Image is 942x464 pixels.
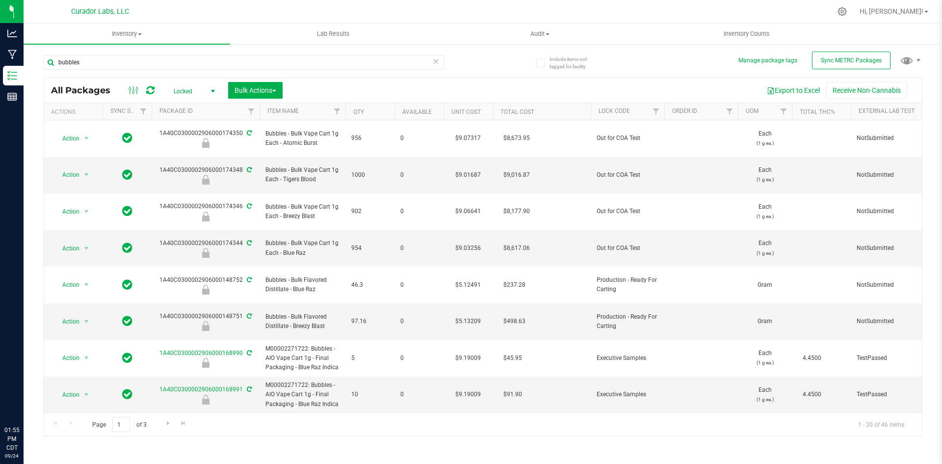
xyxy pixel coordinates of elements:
span: In Sync [122,278,132,292]
td: $9.19009 [444,340,493,377]
span: Inventory Counts [710,29,783,38]
td: $9.01687 [444,157,493,194]
span: 97.16 [351,317,389,326]
a: Inventory Counts [644,24,850,44]
span: Production - Ready For Carting [597,275,658,294]
inline-svg: Analytics [7,28,17,38]
span: 0 [400,244,438,253]
td: $9.03256 [444,230,493,267]
a: 1A40C0300002906000168991 [159,386,243,393]
span: Lab Results [304,29,363,38]
a: Lab Results [230,24,437,44]
p: (1 g ea.) [744,395,786,404]
span: select [80,315,93,328]
span: Each [744,349,786,367]
span: Inventory [24,29,230,38]
span: 4.4500 [798,387,826,402]
span: Action [53,315,80,328]
p: (1 g ea.) [744,248,786,258]
div: Out for COA Test [150,212,261,221]
inline-svg: Inventory [7,71,17,81]
span: select [80,168,93,182]
a: Qty [353,109,364,115]
a: Available [402,109,432,115]
iframe: Resource center [10,385,39,415]
span: Out for COA Test [597,207,658,216]
button: Bulk Actions [228,82,283,99]
span: Action [53,388,80,402]
div: Actions [51,109,99,115]
span: 1 - 20 of 46 items [850,417,912,432]
span: $9,016.87 [498,168,535,182]
span: Executive Samples [597,390,658,399]
span: Action [53,278,80,292]
span: In Sync [122,387,132,401]
a: Filter [135,103,152,120]
span: M00002271722: Bubbles - AIO Vape Cart 1g - Final Packaging - Blue Raz Indica [265,381,340,409]
span: Sync from Compliance System [245,130,252,136]
p: (1 g ea.) [744,138,786,148]
span: Sync from Compliance System [245,350,252,356]
p: (1 g ea.) [744,358,786,367]
span: 956 [351,134,389,143]
span: Sync from Compliance System [245,166,252,173]
div: Out for COA Test [150,248,261,258]
inline-svg: Reports [7,92,17,102]
span: Sync from Compliance System [245,386,252,393]
td: $5.12491 [444,267,493,303]
span: Clear [432,55,439,68]
span: In Sync [122,241,132,255]
div: 1A40C0300002906000174350 [150,129,261,148]
span: In Sync [122,168,132,182]
span: 5 [351,354,389,363]
div: Manage settings [836,7,848,16]
span: 0 [400,317,438,326]
span: Action [53,242,80,255]
span: 46.3 [351,280,389,290]
span: In Sync [122,351,132,365]
td: $5.13209 [444,303,493,340]
span: $8,617.06 [498,241,535,255]
span: Each [744,239,786,257]
a: Sync Status [110,108,148,114]
a: Go to the last page [177,417,191,430]
span: $45.95 [498,351,527,365]
div: Out for COA Test [150,138,261,148]
span: Each [744,165,786,184]
span: Gram [744,280,786,290]
span: Executive Samples [597,354,658,363]
span: 954 [351,244,389,253]
span: Out for COA Test [597,134,658,143]
span: 902 [351,207,389,216]
a: Order Id [672,108,697,114]
span: Bubbles - Bulk Vape Cart 1g Each - Breezy Blast [265,202,340,221]
p: (1 g ea.) [744,212,786,221]
span: Bubbles - Bulk Flavored Distillate - Breezy Blast [265,312,340,331]
a: Total Cost [500,109,534,115]
span: In Sync [122,204,132,218]
span: Each [744,129,786,148]
span: select [80,388,93,402]
span: 1000 [351,170,389,180]
button: Receive Non-Cannabis [826,82,907,99]
span: 0 [400,170,438,180]
a: Filter [329,103,345,120]
span: Sync from Compliance System [245,313,252,320]
span: select [80,205,93,218]
p: 09/24 [4,452,19,460]
a: UOM [746,108,759,114]
span: Audit [437,29,643,38]
span: $498.63 [498,314,530,328]
span: $8,177.90 [498,204,535,218]
div: Production - Ready For Carting [150,285,261,295]
span: Out for COA Test [597,170,658,180]
span: 0 [400,207,438,216]
span: Bulk Actions [235,86,276,94]
span: Bubbles - Bulk Vape Cart 1g Each - Blue Raz [265,239,340,257]
span: Each [744,385,786,404]
div: 1A40C0300002906000148752 [150,275,261,295]
span: Production - Ready For Carting [597,312,658,331]
span: select [80,351,93,365]
a: Audit [437,24,643,44]
span: Sync from Compliance System [245,276,252,283]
